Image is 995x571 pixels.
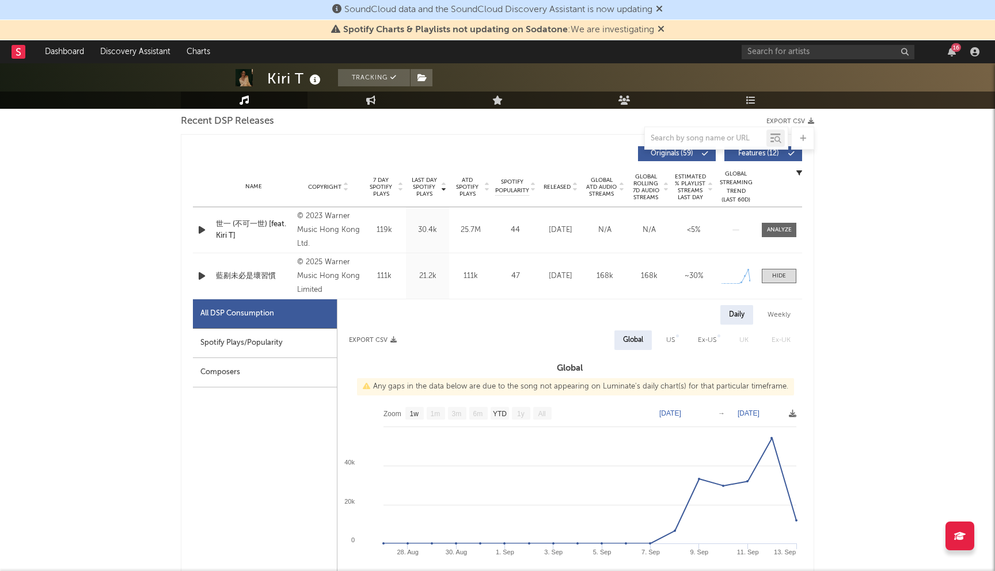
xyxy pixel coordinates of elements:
[495,271,536,282] div: 47
[948,47,956,56] button: 16
[656,5,663,14] span: Dismiss
[297,256,360,297] div: © 2025 Warner Music Hong Kong Limited
[366,271,403,282] div: 111k
[623,333,643,347] div: Global
[541,224,580,236] div: [DATE]
[410,410,419,418] text: 1w
[538,410,545,418] text: All
[337,361,802,375] h3: Global
[738,409,759,417] text: [DATE]
[718,409,725,417] text: →
[344,5,652,14] span: SoundCloud data and the SoundCloud Discovery Assistant is now updating
[216,182,291,191] div: Name
[366,177,396,197] span: 7 Day Spotify Plays
[674,173,706,201] span: Estimated % Playlist Streams Last Day
[659,409,681,417] text: [DATE]
[645,150,698,157] span: Originals ( 59 )
[200,307,274,321] div: All DSP Consumption
[541,271,580,282] div: [DATE]
[666,333,675,347] div: US
[193,299,337,329] div: All DSP Consumption
[593,549,612,555] text: 5. Sep
[366,224,403,236] div: 119k
[774,549,796,555] text: 13. Sep
[409,271,446,282] div: 21.2k
[737,549,759,555] text: 11. Sep
[349,337,397,344] button: Export CSV
[216,271,291,282] a: 藍剔未必是壞習慣
[720,305,753,325] div: Daily
[493,410,507,418] text: YTD
[344,498,355,505] text: 20k
[343,25,654,35] span: : We are investigating
[452,271,489,282] div: 111k
[495,224,536,236] div: 44
[674,271,713,282] div: ~ 30 %
[495,178,529,195] span: Spotify Popularity
[690,549,708,555] text: 9. Sep
[645,134,766,143] input: Search by song name or URL
[766,118,814,125] button: Export CSV
[473,410,483,418] text: 6m
[338,69,410,86] button: Tracking
[742,45,914,59] input: Search for artists
[193,358,337,387] div: Composers
[181,115,274,128] span: Recent DSP Releases
[308,184,341,191] span: Copyright
[638,146,716,161] button: Originals(59)
[517,410,525,418] text: 1y
[351,536,355,543] text: 0
[452,224,489,236] div: 25.7M
[397,549,419,555] text: 28. Aug
[658,25,664,35] span: Dismiss
[297,210,360,251] div: © 2023 Warner Music Hong Kong Ltd.
[630,173,662,201] span: Global Rolling 7D Audio Streams
[343,25,568,35] span: Spotify Charts & Playlists not updating on Sodatone
[544,184,571,191] span: Released
[344,459,355,466] text: 40k
[357,378,794,395] div: Any gaps in the data below are due to the song not appearing on Luminate's daily chart(s) for tha...
[759,305,799,325] div: Weekly
[724,146,802,161] button: Features(12)
[586,271,624,282] div: 168k
[446,549,467,555] text: 30. Aug
[698,333,716,347] div: Ex-US
[951,43,961,52] div: 16
[452,177,483,197] span: ATD Spotify Plays
[383,410,401,418] text: Zoom
[193,329,337,358] div: Spotify Plays/Popularity
[37,40,92,63] a: Dashboard
[630,271,669,282] div: 168k
[674,224,713,236] div: <5%
[409,224,446,236] div: 30.4k
[92,40,179,63] a: Discovery Assistant
[719,170,753,204] div: Global Streaming Trend (Last 60D)
[586,177,617,197] span: Global ATD Audio Streams
[431,410,440,418] text: 1m
[641,549,660,555] text: 7. Sep
[179,40,218,63] a: Charts
[544,549,563,555] text: 3. Sep
[732,150,785,157] span: Features ( 12 )
[452,410,462,418] text: 3m
[630,224,669,236] div: N/A
[267,69,324,88] div: Kiri T
[409,177,439,197] span: Last Day Spotify Plays
[216,219,291,241] a: 世一 (不可一世) [feat. Kiri T]
[586,224,624,236] div: N/A
[496,549,514,555] text: 1. Sep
